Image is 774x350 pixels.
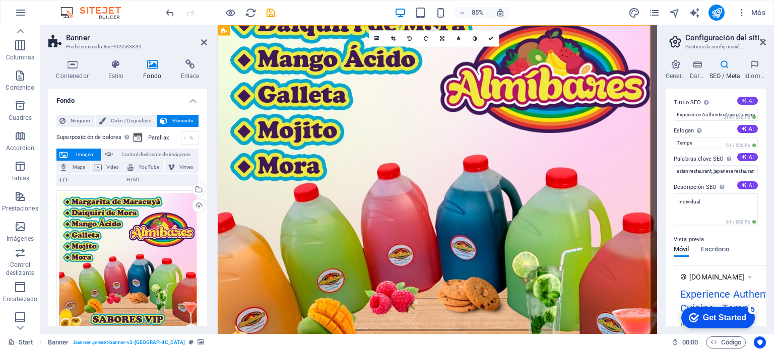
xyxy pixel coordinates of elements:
[369,30,385,46] a: Selecciona archivos del administrador de archivos, de la galería de fotos o carga archivo(s)
[66,42,187,51] h3: Predeterminado #ed-909583839
[674,125,758,137] label: Eslogan
[11,174,30,182] p: Tablas
[685,33,766,42] h2: Configuración del sitio web
[402,30,418,46] a: Girar 90° a la izquierda
[56,115,95,127] button: Ninguno
[8,336,33,348] a: Start
[724,142,758,149] span: 61 / 580 Px
[724,219,758,226] span: 61 / 990 Px
[245,7,256,19] i: Volver a cargar página
[265,7,277,19] i: Guardar (Ctrl+S)
[701,243,729,257] span: Escritorio
[2,204,38,213] p: Prestaciones
[189,339,193,345] i: Este elemento es un preajuste personalizable
[100,59,136,81] h4: Estilo
[164,7,176,19] button: undo
[96,115,157,127] button: Color / Degradado
[48,89,207,107] h4: Fondo
[265,7,277,19] button: save
[56,149,101,161] button: Imagen
[6,53,35,61] p: Columnas
[689,338,691,346] span: :
[682,336,698,348] span: 00 00
[91,161,124,173] button: Video
[737,8,765,18] span: Más
[73,336,185,348] span: . banner .preset-banner-v3-[GEOGRAPHIC_DATA]
[722,114,758,121] span: 319 / 580 Px
[708,5,725,21] button: publish
[674,181,758,193] label: Descripción SEO
[470,7,486,19] h6: 85%
[674,137,758,149] input: Eslogan...
[483,30,499,46] a: Confirmar ( Ctrl ⏎ )
[674,243,689,257] span: Móvil
[669,7,680,19] i: Navegador
[56,131,132,144] label: Superposición de colores
[178,161,196,173] span: Vimeo
[668,7,680,19] button: navigator
[6,144,34,152] p: Accordion
[754,336,766,348] button: Usercentrics
[244,7,256,19] button: reload
[737,181,758,189] button: Descripción SEO
[56,190,199,333] div: IMG-20230607-WA0073-b95UsyrVjG3_VCrd80vnbw.jpg
[224,7,236,19] button: Haz clic para salir del modo de previsualización y seguir editando
[455,7,490,19] button: 85%
[434,30,450,46] a: Cambiar orientación
[711,7,723,19] i: Publicar
[649,7,660,19] i: Páginas (Ctrl+Alt+S)
[385,30,401,46] a: Modo de recorte
[71,149,98,161] span: Imagen
[109,115,154,127] span: Color / Degradado
[674,234,704,246] p: Vista previa
[672,336,698,348] h6: Tiempo de la sesión
[3,295,37,303] p: Encabezado
[648,7,660,19] button: pages
[30,11,73,20] div: Get Started
[75,2,85,12] div: 5
[71,161,87,173] span: Mapa
[136,59,173,81] h4: Fondo
[628,7,640,19] button: design
[737,97,758,105] button: Título SEO
[711,336,741,348] span: Código
[71,174,196,186] span: HTML
[184,132,199,144] div: %
[66,33,207,42] h2: Banner
[685,42,746,51] h3: Gestiona la configuración de tu sitio web
[706,336,746,348] button: Código
[674,153,758,165] label: Palabras clave SEO
[674,246,729,265] div: Vista previa
[56,174,199,186] button: HTML
[157,115,199,127] button: Elemento
[709,59,744,81] h4: SEO / Meta
[737,153,758,161] button: Palabras clave SEO
[7,235,34,243] p: Imágenes
[48,336,204,348] nav: breadcrumb
[6,84,34,92] p: Contenido
[116,149,196,161] span: Control deslizante de imágenes
[744,59,766,81] h4: Idiomas
[8,5,82,26] div: Get Started 5 items remaining, 0% complete
[198,339,204,345] i: Este elemento contiene un fondo
[173,59,207,81] h4: Enlace
[690,59,709,81] h4: Datos
[48,59,100,81] h4: Contenedor
[737,125,758,133] button: Eslogan
[48,336,69,348] span: Haz clic para seleccionar y doble clic para editar
[688,7,700,19] button: text_generator
[56,161,90,173] button: Mapa
[124,161,164,173] button: YouTube
[69,115,92,127] span: Ninguno
[467,30,483,46] a: Escala de grises
[58,7,134,19] img: Editor Logo
[450,30,467,46] a: Desenfoque
[165,161,199,173] button: Vimeo
[148,135,181,141] label: Parallax
[733,5,769,21] button: Más
[170,115,196,127] span: Elemento
[418,30,434,46] a: Girar 90° a la derecha
[689,7,700,19] i: AI Writer
[628,7,640,19] i: Diseño (Ctrl+Alt+Y)
[137,161,161,173] span: YouTube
